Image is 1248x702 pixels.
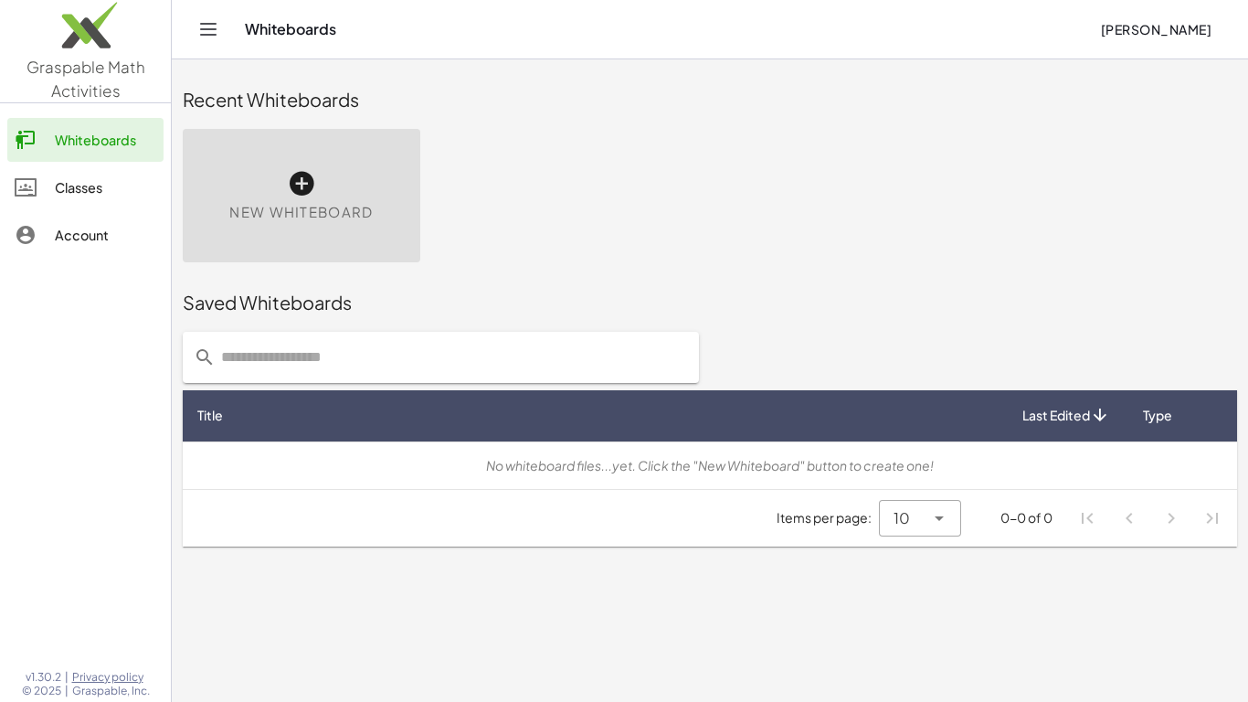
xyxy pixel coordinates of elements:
[183,87,1237,112] div: Recent Whiteboards
[72,684,150,698] span: Graspable, Inc.
[1100,21,1211,37] span: [PERSON_NAME]
[777,508,879,527] span: Items per page:
[7,118,164,162] a: Whiteboards
[22,684,61,698] span: © 2025
[65,684,69,698] span: |
[194,346,216,368] i: prepended action
[1067,497,1233,539] nav: Pagination Navigation
[1022,406,1090,425] span: Last Edited
[894,507,910,529] span: 10
[26,57,145,101] span: Graspable Math Activities
[197,456,1222,475] div: No whiteboard files...yet. Click the "New Whiteboard" button to create one!
[7,213,164,257] a: Account
[197,406,223,425] span: Title
[26,670,61,685] span: v1.30.2
[65,670,69,685] span: |
[1085,13,1226,46] button: [PERSON_NAME]
[194,15,223,44] button: Toggle navigation
[1143,406,1172,425] span: Type
[55,176,156,198] div: Classes
[1000,508,1052,527] div: 0-0 of 0
[55,129,156,151] div: Whiteboards
[72,670,150,685] a: Privacy policy
[183,290,1237,315] div: Saved Whiteboards
[55,224,156,246] div: Account
[229,202,373,223] span: New Whiteboard
[7,165,164,209] a: Classes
